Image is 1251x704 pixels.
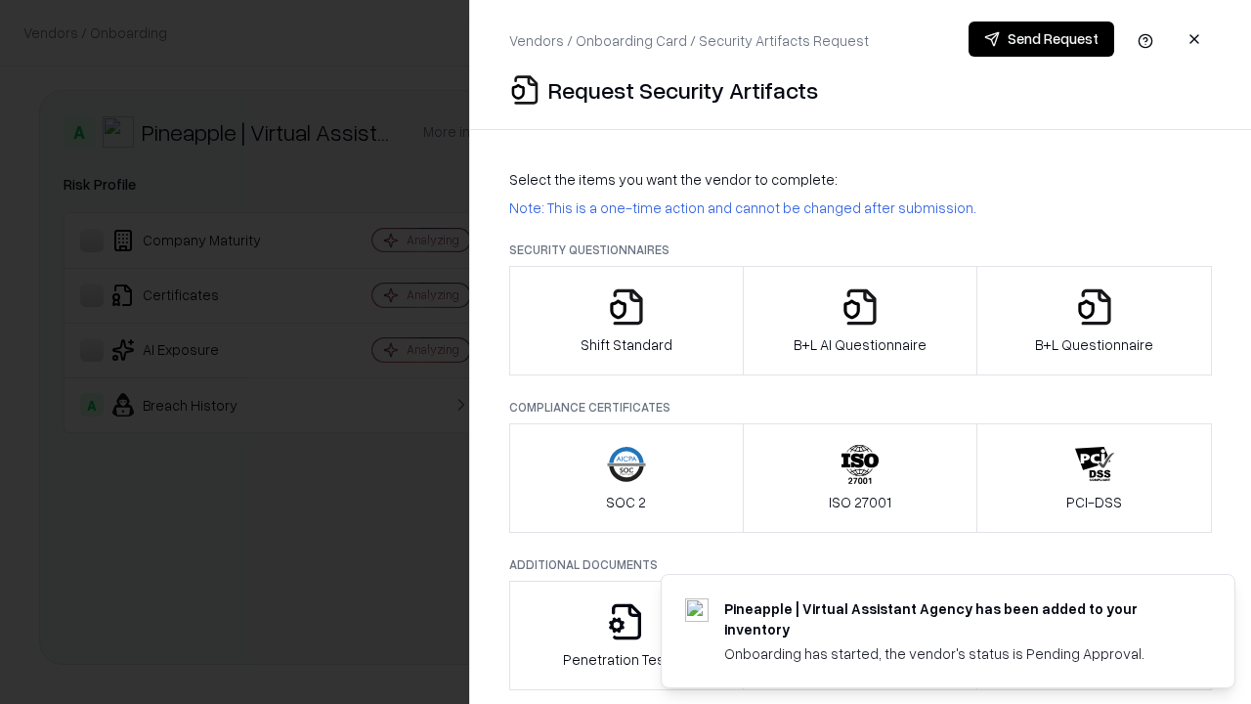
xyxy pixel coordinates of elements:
[509,581,744,690] button: Penetration Testing
[1035,334,1153,355] p: B+L Questionnaire
[724,598,1187,639] div: Pineapple | Virtual Assistant Agency has been added to your inventory
[509,266,744,375] button: Shift Standard
[724,643,1187,664] div: Onboarding has started, the vendor's status is Pending Approval.
[829,492,891,512] p: ISO 27001
[743,423,978,533] button: ISO 27001
[509,169,1212,190] p: Select the items you want the vendor to complete:
[606,492,646,512] p: SOC 2
[581,334,672,355] p: Shift Standard
[509,198,1212,218] p: Note: This is a one-time action and cannot be changed after submission.
[794,334,927,355] p: B+L AI Questionnaire
[1066,492,1122,512] p: PCI-DSS
[976,266,1212,375] button: B+L Questionnaire
[509,242,1212,258] p: Security Questionnaires
[976,423,1212,533] button: PCI-DSS
[743,266,978,375] button: B+L AI Questionnaire
[969,22,1114,57] button: Send Request
[509,423,744,533] button: SOC 2
[509,30,869,51] p: Vendors / Onboarding Card / Security Artifacts Request
[685,598,709,622] img: trypineapple.com
[548,74,818,106] p: Request Security Artifacts
[509,399,1212,416] p: Compliance Certificates
[563,649,689,670] p: Penetration Testing
[509,556,1212,573] p: Additional Documents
